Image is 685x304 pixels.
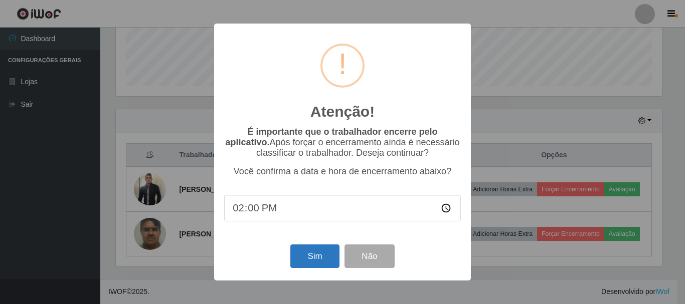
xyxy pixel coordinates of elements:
button: Não [345,244,394,268]
p: Após forçar o encerramento ainda é necessário classificar o trabalhador. Deseja continuar? [224,127,461,158]
h2: Atenção! [310,103,375,121]
button: Sim [290,244,339,268]
p: Você confirma a data e hora de encerramento abaixo? [224,166,461,177]
b: É importante que o trabalhador encerre pelo aplicativo. [225,127,437,147]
